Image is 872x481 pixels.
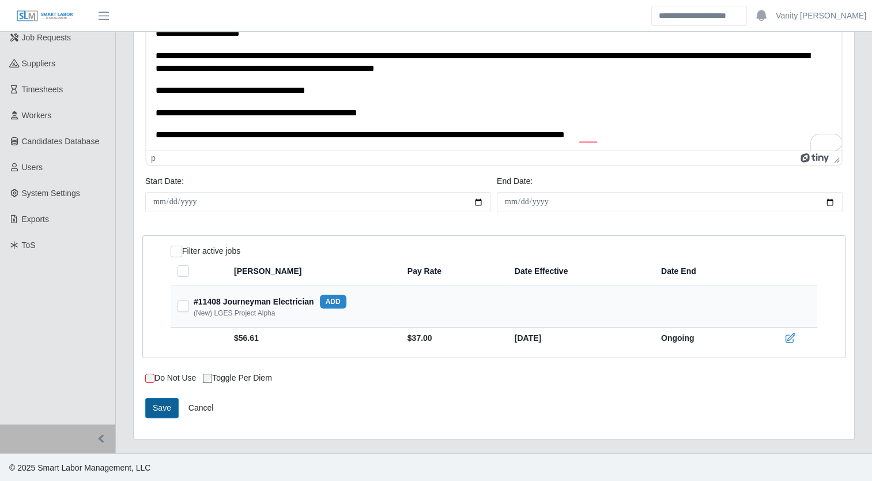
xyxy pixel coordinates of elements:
[203,374,212,383] input: Toggle per diem
[181,398,221,418] a: Cancel
[16,10,74,22] img: SLM Logo
[9,463,150,472] span: © 2025 Smart Labor Management, LLC
[194,309,275,318] div: (New) LGES Project Alpha
[22,240,36,250] span: ToS
[145,372,196,384] label: Do Not Use
[801,153,829,163] a: Powered by Tiny
[171,245,240,257] div: Filter active jobs
[22,59,55,68] span: Suppliers
[145,175,184,187] label: Start Date:
[22,189,80,198] span: System Settings
[320,295,346,309] button: add
[497,175,533,187] label: End Date:
[22,163,43,172] span: Users
[227,257,398,285] th: [PERSON_NAME]
[398,257,505,285] th: Pay Rate
[652,328,761,349] td: Ongoing
[145,398,179,418] button: Save
[22,215,49,224] span: Exports
[22,33,71,42] span: Job Requests
[398,328,505,349] td: $37.00
[505,257,652,285] th: Date Effective
[505,328,652,349] td: [DATE]
[151,153,156,163] div: p
[22,137,100,146] span: Candidates Database
[829,151,841,165] div: Press the Up and Down arrow keys to resize the editor.
[203,372,272,384] label: Toggle per diem
[194,295,346,309] div: #11408 Journeyman Electrician
[776,10,866,22] a: Vanity [PERSON_NAME]
[651,6,747,26] input: Search
[22,85,63,94] span: Timesheets
[145,374,154,383] input: Do Not Use
[652,257,761,285] th: Date End
[22,111,52,120] span: Workers
[227,328,398,349] td: $56.61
